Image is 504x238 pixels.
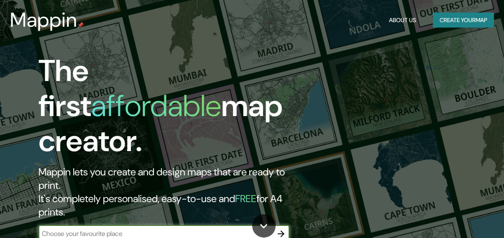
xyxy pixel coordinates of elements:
[433,13,494,28] button: Create yourmap
[10,8,77,32] h3: Mappin
[38,53,291,165] h1: The first map creator.
[91,86,221,125] h1: affordable
[38,165,291,219] h2: Mappin lets you create and design maps that are ready to print. It's completely personalised, eas...
[235,192,256,205] h5: FREE
[77,22,84,28] img: mappin-pin
[386,13,420,28] button: About Us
